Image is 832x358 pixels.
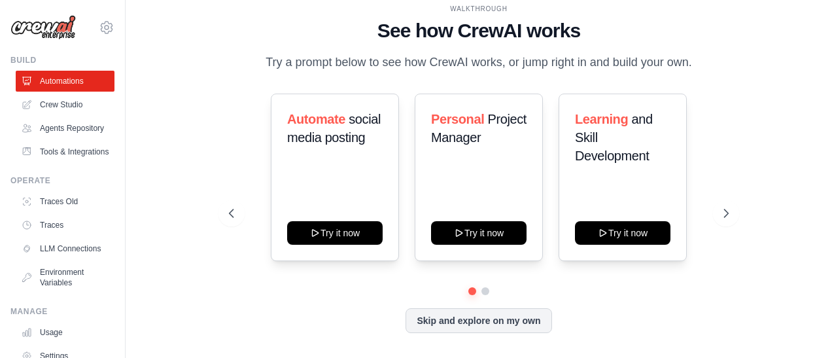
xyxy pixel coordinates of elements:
[229,4,729,14] div: WALKTHROUGH
[16,118,114,139] a: Agents Repository
[16,322,114,343] a: Usage
[287,112,345,126] span: Automate
[259,53,699,72] p: Try a prompt below to see how CrewAI works, or jump right in and build your own.
[431,112,527,145] span: Project Manager
[229,19,729,43] h1: See how CrewAI works
[287,221,383,245] button: Try it now
[575,112,653,163] span: and Skill Development
[431,221,527,245] button: Try it now
[10,175,114,186] div: Operate
[10,55,114,65] div: Build
[575,221,670,245] button: Try it now
[16,94,114,115] a: Crew Studio
[406,308,551,333] button: Skip and explore on my own
[16,71,114,92] a: Automations
[16,238,114,259] a: LLM Connections
[16,191,114,212] a: Traces Old
[287,112,381,145] span: social media posting
[10,15,76,40] img: Logo
[431,112,484,126] span: Personal
[16,141,114,162] a: Tools & Integrations
[16,215,114,236] a: Traces
[575,112,628,126] span: Learning
[16,262,114,293] a: Environment Variables
[10,306,114,317] div: Manage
